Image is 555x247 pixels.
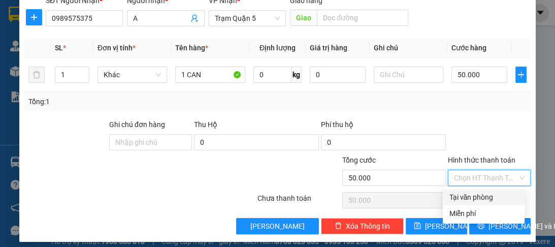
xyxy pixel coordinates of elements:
[55,44,63,52] span: SL
[175,44,208,52] span: Tên hàng
[250,221,305,232] span: [PERSON_NAME]
[449,192,518,203] div: Tại văn phòng
[414,222,421,230] span: save
[451,44,486,52] span: Cước hàng
[97,44,136,52] span: Đơn vị tính
[346,221,390,232] span: Xóa Thông tin
[515,67,527,83] button: plus
[469,218,531,234] button: printer[PERSON_NAME] và In
[26,13,42,21] span: plus
[28,67,45,83] button: delete
[236,218,319,234] button: [PERSON_NAME]
[477,222,484,230] span: printer
[321,119,446,134] div: Phí thu hộ
[26,9,42,25] button: plus
[449,208,518,219] div: Miễn phí
[290,10,317,26] span: Giao
[370,38,447,58] th: Ghi chú
[291,67,302,83] span: kg
[256,193,341,210] div: Chưa thanh toán
[406,218,467,234] button: save[PERSON_NAME]
[104,67,161,82] span: Khác
[342,156,376,164] span: Tổng cước
[109,120,165,129] label: Ghi chú đơn hàng
[516,71,526,79] span: plus
[448,156,515,164] label: Hình thức thanh toán
[425,221,479,232] span: [PERSON_NAME]
[310,67,366,83] input: 0
[335,222,342,230] span: delete
[28,96,215,107] div: Tổng: 1
[215,11,280,26] span: Trạm Quận 5
[190,14,199,22] span: user-add
[259,44,296,52] span: Định lượng
[317,10,408,26] input: Dọc đường
[175,67,245,83] input: VD: Bàn, Ghế
[374,67,443,83] input: Ghi Chú
[321,218,404,234] button: deleteXóa Thông tin
[310,44,347,52] span: Giá trị hàng
[109,134,192,150] input: Ghi chú đơn hàng
[194,120,217,129] span: Thu Hộ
